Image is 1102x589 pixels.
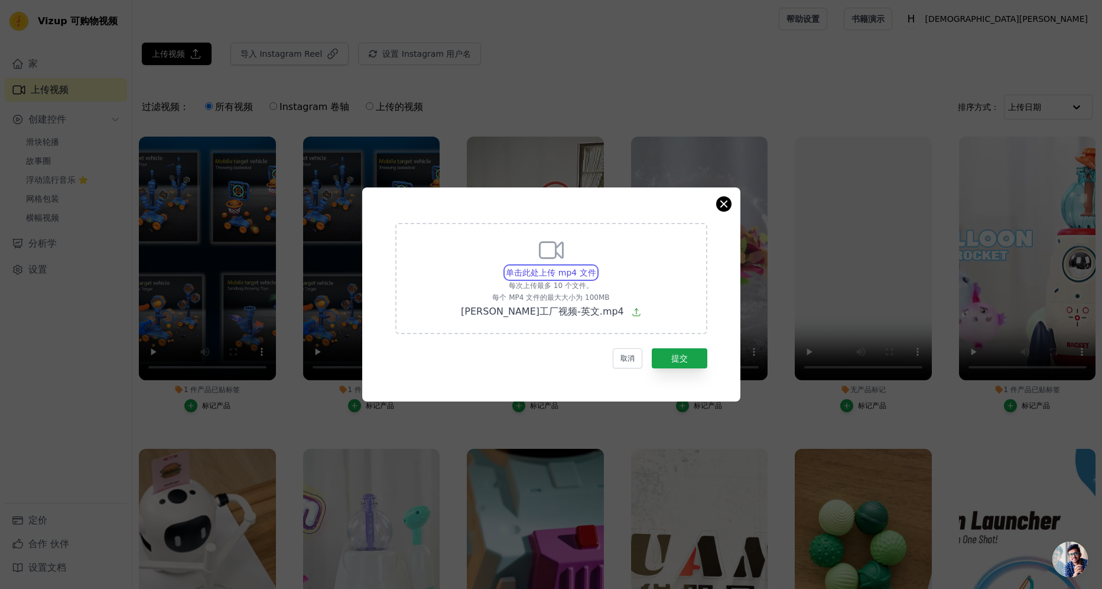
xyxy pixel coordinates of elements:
[613,348,642,368] button: 取消
[717,197,731,211] button: 关闭模态
[461,293,641,302] p: 每个 MP4 文件的最大大小为 100MB
[671,354,688,363] font: 提交
[461,281,641,290] p: 每次上传最多 10 个文件。
[461,306,624,317] span: [PERSON_NAME]工厂视频-英文.mp4
[1052,542,1088,577] div: 开放式聊天
[506,268,596,277] span: 单击此处上传 mp4 文件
